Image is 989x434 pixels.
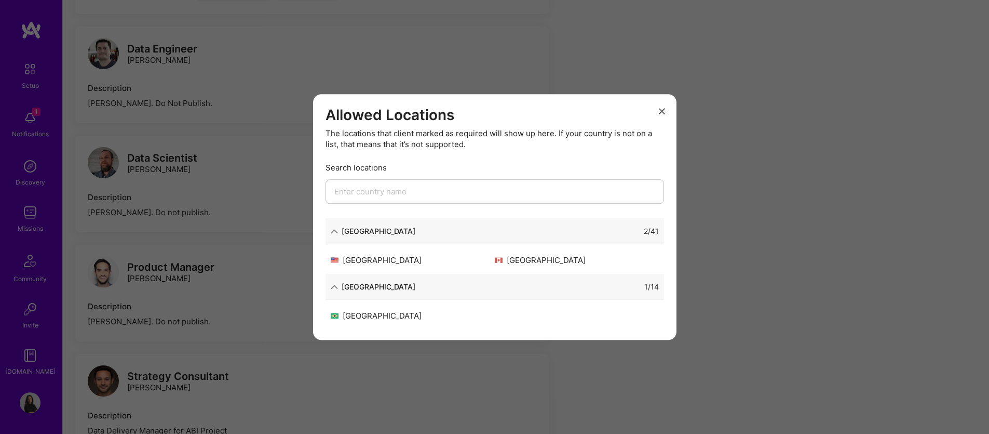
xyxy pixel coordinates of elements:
img: Brazil [331,313,338,319]
img: Canada [495,257,503,263]
div: modal [313,94,676,340]
div: Search locations [326,162,664,173]
img: United States [331,257,338,263]
div: [GEOGRAPHIC_DATA] [342,281,415,292]
div: [GEOGRAPHIC_DATA] [495,255,659,266]
i: icon ArrowDown [331,283,338,291]
div: The locations that client marked as required will show up here. If your country is not on a list,... [326,128,664,150]
h3: Allowed Locations [326,107,664,124]
div: 1 / 14 [644,281,659,292]
div: [GEOGRAPHIC_DATA] [331,310,495,321]
div: 2 / 41 [644,226,659,236]
input: Enter country name [326,179,664,204]
i: icon Close [659,108,665,114]
div: [GEOGRAPHIC_DATA] [331,255,495,266]
div: [GEOGRAPHIC_DATA] [342,226,415,236]
i: icon ArrowDown [331,228,338,235]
